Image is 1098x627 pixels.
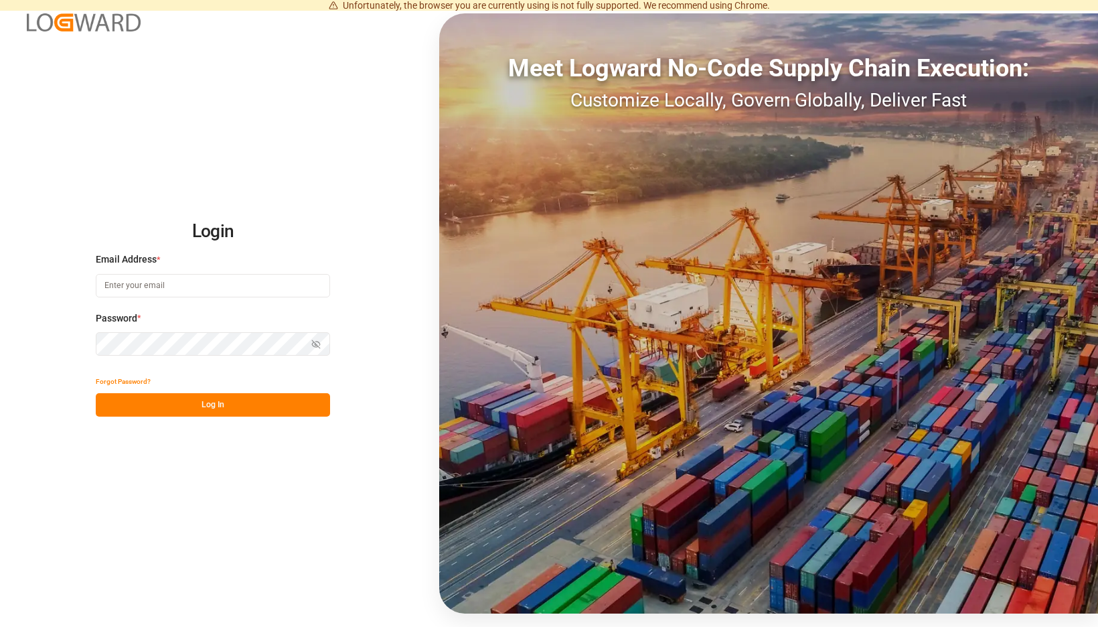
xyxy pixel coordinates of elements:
[96,210,330,253] h2: Login
[96,311,137,326] span: Password
[96,274,330,297] input: Enter your email
[96,253,157,267] span: Email Address
[439,50,1098,86] div: Meet Logward No-Code Supply Chain Execution:
[439,86,1098,115] div: Customize Locally, Govern Globally, Deliver Fast
[96,370,151,393] button: Forgot Password?
[96,393,330,417] button: Log In
[27,13,141,31] img: Logward_new_orange.png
